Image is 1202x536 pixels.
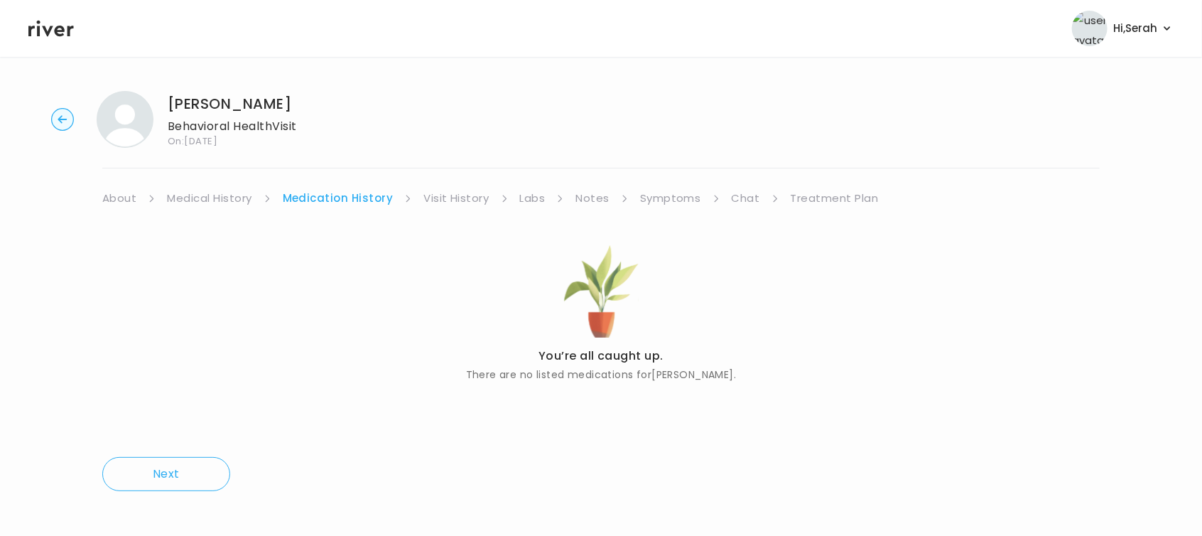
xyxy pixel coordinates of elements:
[102,457,230,491] button: Next
[423,188,489,208] a: Visit History
[791,188,879,208] a: Treatment Plan
[283,188,394,208] a: Medication History
[1072,11,1174,46] button: user avatarHi,Serah
[102,188,136,208] a: About
[520,188,546,208] a: Labs
[466,346,737,366] p: You’re all caught up.
[640,188,701,208] a: Symptoms
[1113,18,1157,38] span: Hi, Serah
[168,117,297,136] p: Behavioral Health Visit
[466,366,737,383] p: There are no listed medications for [PERSON_NAME] .
[97,91,153,148] img: MARYANN JOHNSON
[168,136,297,146] span: On: [DATE]
[732,188,760,208] a: Chat
[575,188,609,208] a: Notes
[1072,11,1108,46] img: user avatar
[168,94,297,114] h1: [PERSON_NAME]
[167,188,251,208] a: Medical History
